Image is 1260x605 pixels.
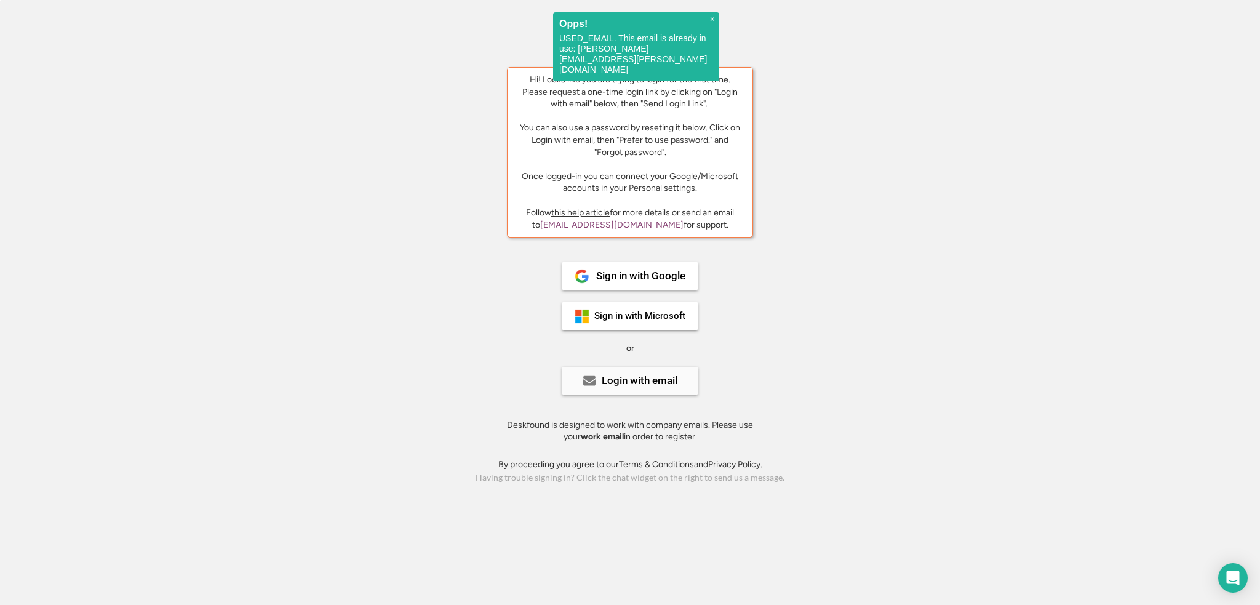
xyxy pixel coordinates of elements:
img: ms-symbollockup_mssymbol_19.png [575,309,589,324]
div: Open Intercom Messenger [1218,563,1248,593]
a: Terms & Conditions [619,459,694,470]
img: 1024px-Google__G__Logo.svg.png [575,269,589,284]
a: this help article [551,207,610,218]
div: By proceeding you agree to our and [498,459,762,471]
a: Privacy Policy. [708,459,762,470]
div: Follow for more details or send an email to for support. [517,207,743,231]
h2: Opps! [559,18,713,29]
p: USED_EMAIL. This email is already in use: [PERSON_NAME][EMAIL_ADDRESS][PERSON_NAME][DOMAIN_NAME] [559,33,713,75]
div: Sign in with Google [596,271,685,281]
div: Deskfound is designed to work with company emails. Please use your in order to register. [492,419,768,443]
a: [EMAIL_ADDRESS][DOMAIN_NAME] [540,220,684,230]
div: Login with email [602,375,677,386]
strong: work email [581,431,624,442]
div: Hi! Looks like you are trying to login for the first time. Please request a one-time login link b... [517,74,743,194]
span: × [710,14,715,25]
div: Sign in with Microsoft [594,311,685,321]
div: or [626,342,634,355]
